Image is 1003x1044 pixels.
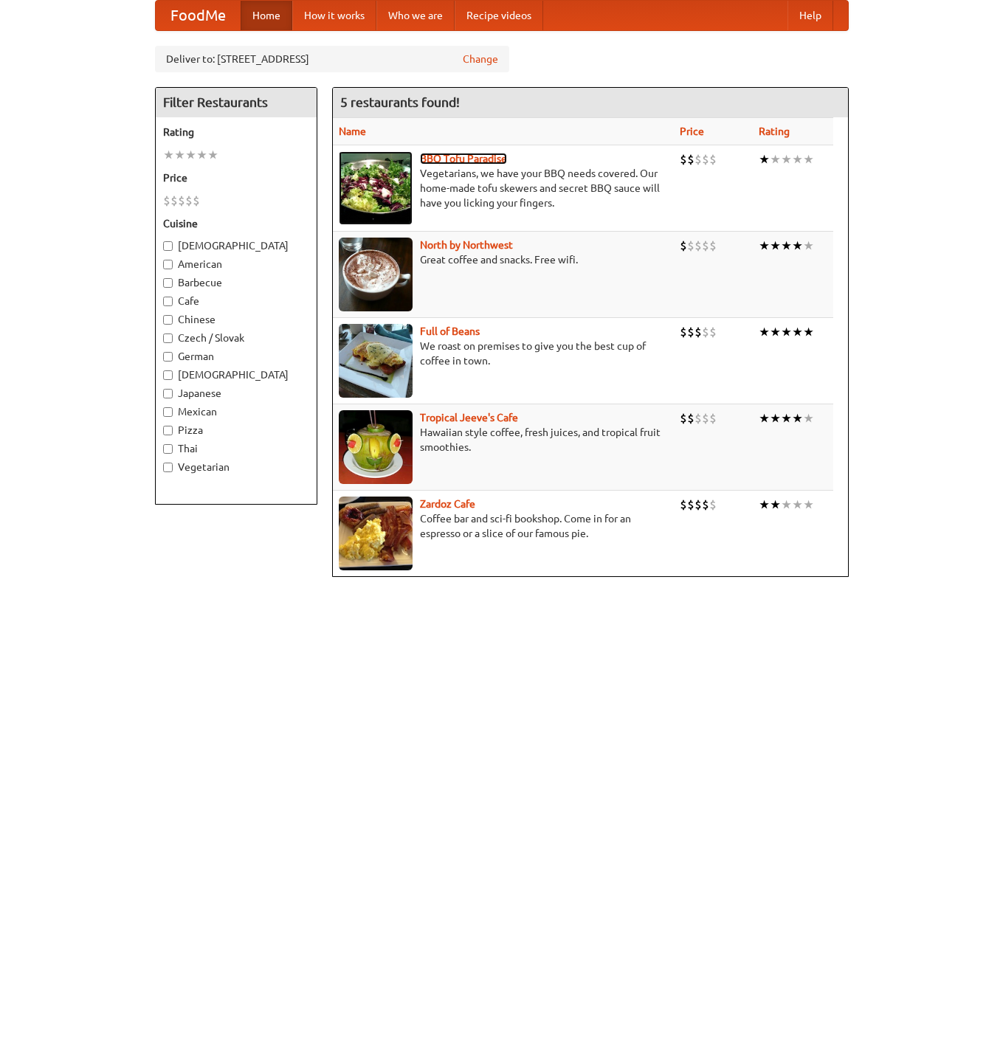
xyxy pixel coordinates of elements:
li: $ [694,151,702,167]
img: north.jpg [339,238,413,311]
li: ★ [163,147,174,163]
li: ★ [759,410,770,426]
li: ★ [207,147,218,163]
li: $ [687,410,694,426]
li: ★ [770,151,781,167]
input: American [163,260,173,269]
a: Price [680,125,704,137]
li: $ [178,193,185,209]
a: FoodMe [156,1,241,30]
li: ★ [803,151,814,167]
input: Cafe [163,297,173,306]
ng-pluralize: 5 restaurants found! [340,95,460,109]
li: $ [702,238,709,254]
li: $ [694,410,702,426]
li: $ [185,193,193,209]
p: Hawaiian style coffee, fresh juices, and tropical fruit smoothies. [339,425,668,454]
li: $ [709,151,717,167]
li: $ [687,497,694,513]
input: [DEMOGRAPHIC_DATA] [163,370,173,380]
li: ★ [803,324,814,340]
h5: Cuisine [163,216,309,231]
li: ★ [770,497,781,513]
li: $ [680,324,687,340]
label: Czech / Slovak [163,331,309,345]
li: $ [170,193,178,209]
a: Name [339,125,366,137]
label: Mexican [163,404,309,419]
label: German [163,349,309,364]
a: North by Northwest [420,239,513,251]
li: $ [687,238,694,254]
li: $ [163,193,170,209]
a: Rating [759,125,790,137]
input: Vegetarian [163,463,173,472]
li: $ [687,151,694,167]
li: ★ [770,410,781,426]
label: [DEMOGRAPHIC_DATA] [163,238,309,253]
input: Pizza [163,426,173,435]
img: tofuparadise.jpg [339,151,413,225]
a: Zardoz Cafe [420,498,475,510]
li: ★ [781,410,792,426]
p: Coffee bar and sci-fi bookshop. Come in for an espresso or a slice of our famous pie. [339,511,668,541]
li: $ [680,238,687,254]
label: Chinese [163,312,309,327]
li: ★ [781,238,792,254]
label: Thai [163,441,309,456]
li: ★ [792,151,803,167]
input: [DEMOGRAPHIC_DATA] [163,241,173,251]
li: ★ [803,497,814,513]
li: $ [694,497,702,513]
li: ★ [185,147,196,163]
label: Japanese [163,386,309,401]
h5: Price [163,170,309,185]
li: $ [702,151,709,167]
h5: Rating [163,125,309,139]
a: Recipe videos [455,1,543,30]
li: $ [702,410,709,426]
div: Deliver to: [STREET_ADDRESS] [155,46,509,72]
input: Mexican [163,407,173,417]
li: ★ [781,151,792,167]
p: Great coffee and snacks. Free wifi. [339,252,668,267]
li: $ [709,324,717,340]
li: $ [709,238,717,254]
img: jeeves.jpg [339,410,413,484]
li: ★ [770,324,781,340]
li: $ [680,497,687,513]
a: Full of Beans [420,325,480,337]
input: Japanese [163,389,173,398]
li: $ [193,193,200,209]
label: Barbecue [163,275,309,290]
label: Cafe [163,294,309,308]
li: $ [702,497,709,513]
a: Change [463,52,498,66]
li: ★ [759,238,770,254]
li: ★ [196,147,207,163]
li: ★ [792,324,803,340]
label: Vegetarian [163,460,309,474]
input: German [163,352,173,362]
a: Help [787,1,833,30]
li: ★ [759,151,770,167]
input: Thai [163,444,173,454]
li: ★ [781,497,792,513]
li: ★ [792,238,803,254]
a: BBQ Tofu Paradise [420,153,507,165]
label: Pizza [163,423,309,438]
p: We roast on premises to give you the best cup of coffee in town. [339,339,668,368]
input: Chinese [163,315,173,325]
a: Tropical Jeeve's Cafe [420,412,518,424]
li: $ [709,497,717,513]
label: [DEMOGRAPHIC_DATA] [163,367,309,382]
li: $ [680,151,687,167]
li: $ [680,410,687,426]
input: Barbecue [163,278,173,288]
li: ★ [803,410,814,426]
